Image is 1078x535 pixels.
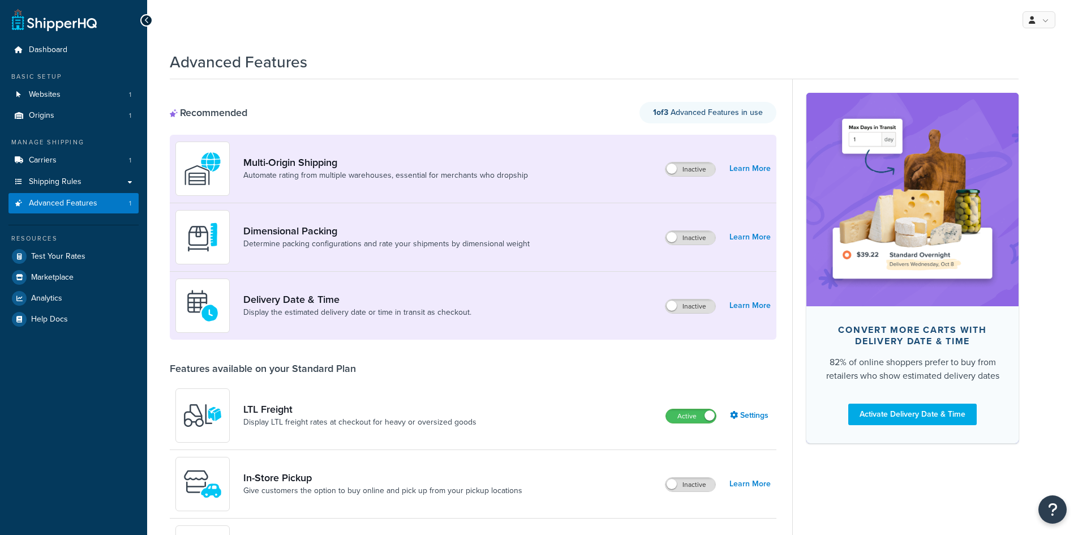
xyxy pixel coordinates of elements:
[848,404,977,425] a: Activate Delivery Date & Time
[729,229,771,245] a: Learn More
[653,106,763,118] span: Advanced Features in use
[129,156,131,165] span: 1
[823,110,1002,289] img: feature-image-ddt-36eae7f7280da8017bfb280eaccd9c446f90b1fe08728e4019434db127062ab4.png
[8,246,139,267] a: Test Your Rates
[29,177,81,187] span: Shipping Rules
[129,111,131,121] span: 1
[243,225,530,237] a: Dimensional Packing
[243,156,528,169] a: Multi-Origin Shipping
[243,238,530,250] a: Determine packing configurations and rate your shipments by dimensional weight
[243,417,476,428] a: Display LTL freight rates at checkout for heavy or oversized goods
[31,315,68,324] span: Help Docs
[665,478,715,491] label: Inactive
[729,476,771,492] a: Learn More
[170,362,356,375] div: Features available on your Standard Plan
[31,273,74,283] span: Marketplace
[31,252,85,262] span: Test Your Rates
[8,193,139,214] li: Advanced Features
[183,217,222,257] img: DTVBYsAAAAAASUVORK5CYII=
[8,138,139,147] div: Manage Shipping
[183,149,222,189] img: WatD5o0RtDAAAAAElFTkSuQmCC
[1038,495,1067,524] button: Open Resource Center
[170,106,247,119] div: Recommended
[243,485,522,497] a: Give customers the option to buy online and pick up from your pickup locations
[8,72,139,82] div: Basic Setup
[8,288,139,309] a: Analytics
[665,162,715,176] label: Inactive
[8,234,139,243] div: Resources
[8,193,139,214] a: Advanced Features1
[665,299,715,313] label: Inactive
[665,231,715,245] label: Inactive
[29,90,61,100] span: Websites
[729,298,771,314] a: Learn More
[824,356,1000,383] div: 82% of online shoppers prefer to buy from retailers who show estimated delivery dates
[8,105,139,126] a: Origins1
[8,172,139,192] a: Shipping Rules
[31,294,62,303] span: Analytics
[730,408,771,423] a: Settings
[29,156,57,165] span: Carriers
[653,106,668,118] strong: 1 of 3
[8,150,139,171] li: Carriers
[666,409,716,423] label: Active
[243,403,476,416] a: LTL Freight
[8,40,139,61] a: Dashboard
[183,286,222,326] img: gfkeb5ejjkALwAAAABJRU5ErkJggg==
[243,293,471,306] a: Delivery Date & Time
[8,105,139,126] li: Origins
[8,84,139,105] li: Websites
[183,396,222,435] img: y79ZsPf0fXUFUhFXDzUgf+ktZg5F2+ohG75+v3d2s1D9TjoU8PiyCIluIjV41seZevKCRuEjTPPOKHJsQcmKCXGdfprl3L4q7...
[824,324,1000,347] div: Convert more carts with delivery date & time
[243,170,528,181] a: Automate rating from multiple warehouses, essential for merchants who dropship
[8,150,139,171] a: Carriers1
[29,45,67,55] span: Dashboard
[243,307,471,318] a: Display the estimated delivery date or time in transit as checkout.
[29,199,97,208] span: Advanced Features
[8,267,139,288] a: Marketplace
[8,84,139,105] a: Websites1
[29,111,54,121] span: Origins
[243,472,522,484] a: In-Store Pickup
[8,309,139,329] a: Help Docs
[183,464,222,504] img: wfgcfpwTIucLEAAAAASUVORK5CYII=
[129,90,131,100] span: 1
[729,161,771,177] a: Learn More
[170,51,307,73] h1: Advanced Features
[129,199,131,208] span: 1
